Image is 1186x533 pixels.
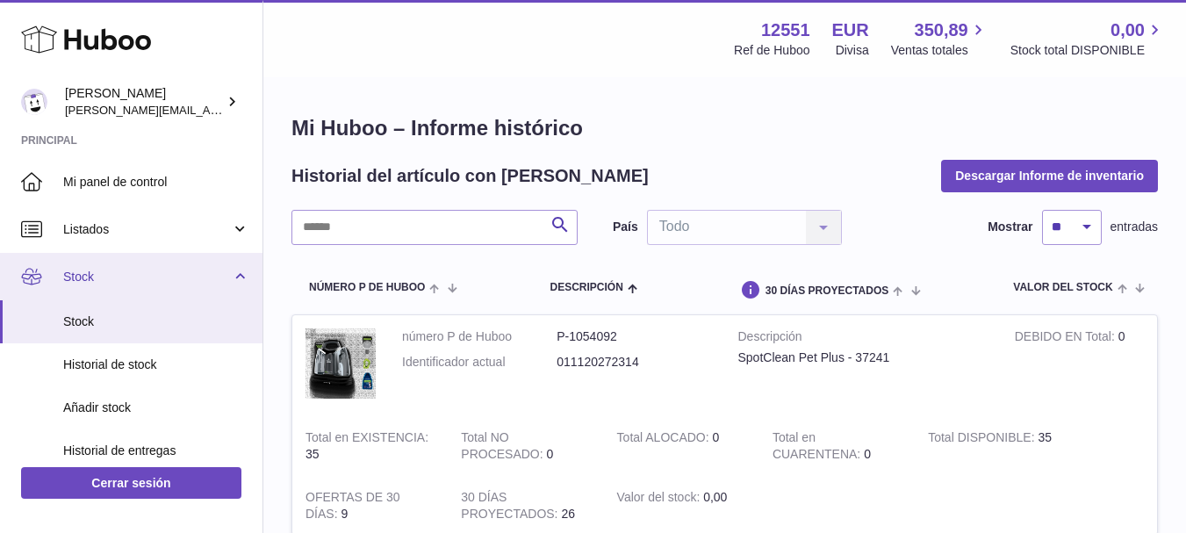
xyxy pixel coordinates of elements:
dt: número P de Huboo [402,328,557,345]
span: Valor del stock [1013,282,1112,293]
strong: Total ALOCADO [617,430,713,449]
td: 0 [604,416,759,476]
strong: 12551 [761,18,810,42]
div: Divisa [836,42,869,59]
a: Cerrar sesión [21,467,241,499]
strong: EUR [832,18,869,42]
span: 0,00 [703,490,727,504]
div: Ref de Huboo [734,42,809,59]
div: SpotClean Pet Plus - 37241 [738,349,988,366]
span: 350,89 [915,18,968,42]
span: Añadir stock [63,400,249,416]
strong: DEBIDO EN Total [1015,329,1118,348]
strong: Descripción [738,328,988,349]
h2: Historial del artículo con [PERSON_NAME] [291,164,649,188]
strong: OFERTAS DE 30 DÍAS [305,490,400,525]
span: Descripción [550,282,622,293]
img: gerardo.montoiro@cleverenterprise.es [21,89,47,115]
span: Stock total DISPONIBLE [1010,42,1165,59]
strong: Total en EXISTENCIA [305,430,428,449]
strong: Total DISPONIBLE [928,430,1038,449]
span: Stock [63,269,231,285]
span: 0 [864,447,871,461]
span: [PERSON_NAME][EMAIL_ADDRESS][PERSON_NAME][DOMAIN_NAME] [65,103,446,117]
td: 0 [1002,315,1157,416]
label: País [613,219,638,235]
span: Ventas totales [891,42,988,59]
strong: Valor del stock [617,490,704,508]
td: 35 [292,416,448,476]
span: 30 DÍAS PROYECTADOS [766,285,888,297]
label: Mostrar [988,219,1032,235]
span: Listados [63,221,231,238]
span: entradas [1111,219,1158,235]
td: 0 [448,416,603,476]
span: Mi panel de control [63,174,249,191]
dd: P-1054092 [557,328,711,345]
strong: 30 DÍAS PROYECTADOS [461,490,561,525]
span: número P de Huboo [309,282,425,293]
img: product image [305,328,376,399]
span: Stock [63,313,249,330]
strong: Total en CUARENTENA [773,430,864,465]
dt: Identificador actual [402,354,557,371]
span: 0,00 [1111,18,1145,42]
a: 350,89 Ventas totales [891,18,988,59]
h1: Mi Huboo – Informe histórico [291,114,1158,142]
span: Historial de stock [63,357,249,373]
div: [PERSON_NAME] [65,85,223,119]
button: Descargar Informe de inventario [941,160,1158,191]
a: 0,00 Stock total DISPONIBLE [1010,18,1165,59]
strong: Total NO PROCESADO [461,430,546,465]
dd: 011120272314 [557,354,711,371]
td: 35 [915,416,1070,476]
span: Historial de entregas [63,443,249,459]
